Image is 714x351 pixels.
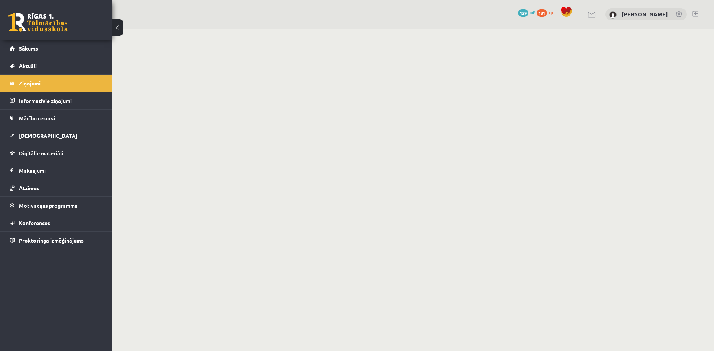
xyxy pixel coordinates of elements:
a: Konferences [10,214,102,231]
span: 129 [518,9,528,17]
a: Ziņojumi [10,75,102,92]
a: [DEMOGRAPHIC_DATA] [10,127,102,144]
span: Aktuāli [19,62,37,69]
a: Informatīvie ziņojumi [10,92,102,109]
a: Maksājumi [10,162,102,179]
a: Aktuāli [10,57,102,74]
span: 181 [537,9,547,17]
a: Digitālie materiāli [10,144,102,162]
a: Rīgas 1. Tālmācības vidusskola [8,13,68,32]
legend: Informatīvie ziņojumi [19,92,102,109]
a: Mācību resursi [10,110,102,127]
a: 181 xp [537,9,557,15]
span: mP [530,9,535,15]
span: xp [548,9,553,15]
span: Sākums [19,45,38,52]
span: Digitālie materiāli [19,150,63,156]
span: Konferences [19,220,50,226]
img: Savelijs Baranovs [609,11,617,19]
span: Mācību resursi [19,115,55,121]
a: [PERSON_NAME] [621,10,668,18]
a: Atzīmes [10,179,102,196]
span: Atzīmes [19,185,39,191]
span: Motivācijas programma [19,202,78,209]
span: [DEMOGRAPHIC_DATA] [19,132,77,139]
a: Proktoringa izmēģinājums [10,232,102,249]
a: 129 mP [518,9,535,15]
legend: Maksājumi [19,162,102,179]
a: Sākums [10,40,102,57]
legend: Ziņojumi [19,75,102,92]
span: Proktoringa izmēģinājums [19,237,84,244]
a: Motivācijas programma [10,197,102,214]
